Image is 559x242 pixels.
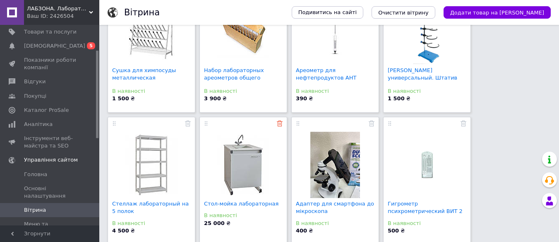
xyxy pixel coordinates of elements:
div: ₴ [296,95,374,102]
a: Ареометр для нефтепродуктов АНТ [PHONE_NUMBER] [296,67,356,88]
div: ₴ [388,95,466,102]
a: Сушка для химпосуды металлическая лабораторная [112,67,176,88]
a: Прибрати з вітрини [185,120,191,126]
b: 1 500 [388,95,405,102]
b: 390 [296,95,307,102]
div: В наявності [388,220,466,227]
span: Додати товар на [PERSON_NAME] [450,10,544,16]
span: Основні налаштування [24,185,77,200]
a: Гигрометр психрометрический ВИТ 2 [388,201,463,214]
span: 5 [87,42,95,49]
div: ₴ [112,227,191,235]
div: ₴ [204,95,283,102]
a: Стеллаж лабораторный на 5 полок [112,201,189,214]
div: В наявності [204,212,283,219]
a: Подивитись на сайті [292,6,364,19]
span: Меню та заголовки [24,220,77,235]
a: Набор лабораторных ареометров общего назначения АО... [204,67,264,88]
span: Очистити вітрину [378,10,428,16]
b: 500 [388,227,399,234]
div: В наявності [296,220,374,227]
div: В наявності [204,87,283,95]
div: В наявності [296,87,374,95]
span: Вітрина [24,206,46,214]
img: Гигрометр психрометрический ВИТ 2 [401,150,453,179]
a: Прибрати з вітрини [277,120,283,126]
img: Стеллаж лабораторный на 5 полок [125,135,178,195]
button: Додати товар на [PERSON_NAME] [444,6,551,19]
div: В наявності [112,87,191,95]
div: ₴ [296,227,374,235]
span: Відгуки [24,78,46,85]
span: [DEMOGRAPHIC_DATA] [24,42,85,50]
span: Інструменти веб-майстра та SEO [24,135,77,150]
span: Головна [24,171,47,178]
span: Покупці [24,92,46,100]
b: 3 900 [204,95,221,102]
div: ₴ [204,220,283,227]
div: ₴ [388,227,466,235]
b: 25 000 [204,220,225,226]
b: 400 [296,227,307,234]
img: Ареометр для нефтепродуктов АНТ 2 750-830 [309,5,361,58]
img: Стол-мойка лабораторная [217,135,269,195]
img: Набор лабораторных ареометров общего назначения АОН 19 шт [217,5,269,58]
div: В наявності [388,87,466,95]
b: 4 500 [112,227,129,234]
a: Стол-мойка лабораторная [204,201,278,207]
span: Подивитись на сайті [298,9,357,16]
a: Адаптер для смартфона до мікроскопа [296,201,374,214]
span: Каталог ProSale [24,106,69,114]
span: ЛАБЗОНА. Лабораторне обладнання. Ремонт ваг та приладів [27,5,89,12]
button: Очистити вітрину [372,6,435,19]
h1: Вітрина [124,7,160,17]
span: Аналітика [24,121,53,128]
span: Товари та послуги [24,28,77,36]
span: Управління сайтом [24,156,78,164]
img: Адаптер для смартфона до мікроскопа [310,132,360,198]
span: Показники роботи компанії [24,56,77,71]
a: [PERSON_NAME] универсальный. Штатив лабораторный [388,67,457,88]
a: Прибрати з вітрини [369,120,374,126]
div: ₴ [112,95,191,102]
b: 1 500 [112,95,129,102]
div: В наявності [112,220,191,227]
div: Ваш ID: 2426504 [27,12,99,20]
a: Прибрати з вітрини [461,120,466,126]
